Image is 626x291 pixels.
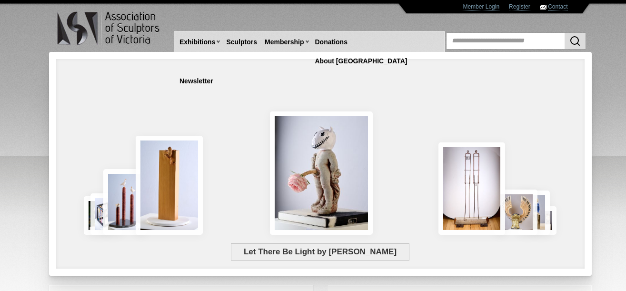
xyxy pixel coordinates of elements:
a: Register [509,3,530,10]
img: Little Frog. Big Climb [136,136,203,235]
a: Contact [548,3,567,10]
img: Swingers [438,142,506,235]
a: Donations [311,33,351,51]
a: Newsletter [176,72,217,90]
img: logo.png [57,10,161,47]
img: Let There Be Light [270,111,373,235]
a: Membership [261,33,308,51]
img: Contact ASV [540,5,547,10]
a: About [GEOGRAPHIC_DATA] [311,52,411,70]
a: Exhibitions [176,33,219,51]
a: Sculptors [222,33,261,51]
span: Let There Be Light by [PERSON_NAME] [231,243,409,261]
a: Member Login [463,3,499,10]
img: Lorica Plumata (Chrysus) [494,190,537,235]
img: Search [569,35,581,47]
